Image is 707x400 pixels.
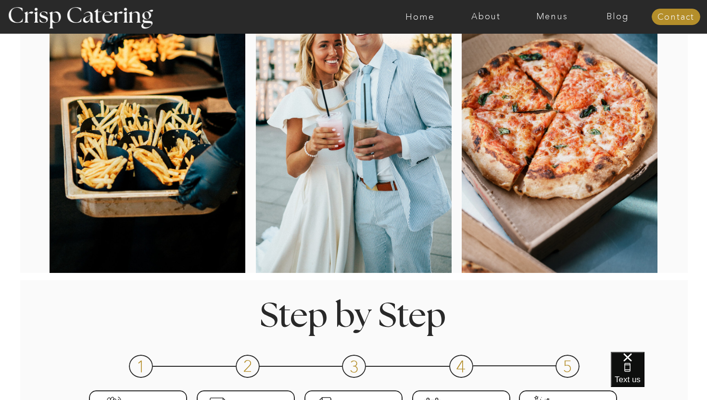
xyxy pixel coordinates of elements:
h3: 4 [456,358,467,372]
a: Contact [652,13,700,22]
h3: 5 [563,358,574,372]
h3: 2 [243,358,254,371]
a: Home [387,12,453,22]
iframe: podium webchat widget prompt [543,248,707,364]
a: About [453,12,519,22]
h1: Step by Step [219,300,487,328]
a: Menus [519,12,585,22]
iframe: podium webchat widget bubble [611,352,707,400]
h3: 3 [349,358,360,372]
a: Blog [585,12,651,22]
h3: 1 [136,358,147,372]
